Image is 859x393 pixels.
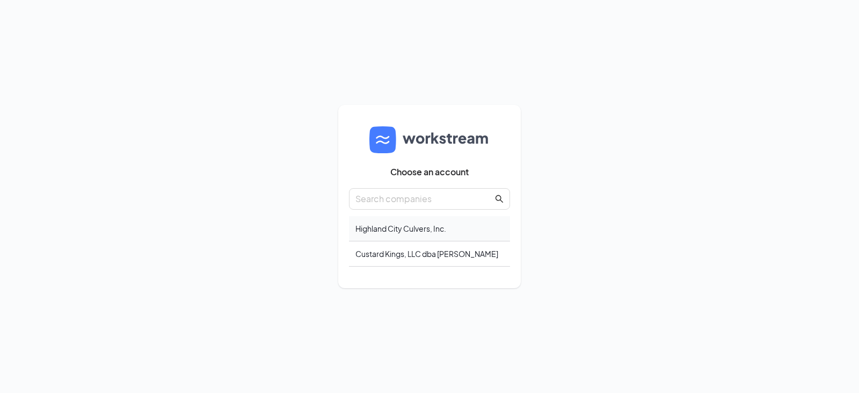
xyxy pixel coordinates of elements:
[349,241,510,267] div: Custard Kings, LLC dba [PERSON_NAME]
[355,192,493,205] input: Search companies
[390,167,469,177] span: Choose an account
[369,126,490,153] img: logo
[349,216,510,241] div: Highland City Culvers, Inc.
[495,195,504,203] span: search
